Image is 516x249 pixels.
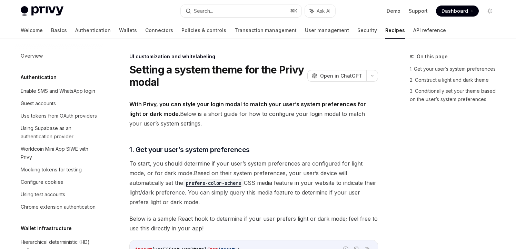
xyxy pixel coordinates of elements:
div: Guest accounts [21,99,56,108]
span: Ask AI [317,8,330,14]
a: Recipes [385,22,405,39]
span: Dashboard [441,8,468,14]
div: Mocking tokens for testing [21,166,82,174]
a: prefers-color-scheme [183,179,244,186]
a: Worldcoin Mini App SIWE with Privy [15,143,103,163]
a: Overview [15,50,103,62]
div: Using test accounts [21,190,65,199]
div: Configure cookies [21,178,63,186]
a: Use tokens from OAuth providers [15,110,103,122]
a: Transaction management [235,22,297,39]
span: Below is a short guide for how to configure your login modal to match your user’s system settings. [129,99,378,128]
button: Open in ChatGPT [307,70,366,82]
span: On this page [417,52,448,61]
a: API reference [413,22,446,39]
h1: Setting a system theme for the Privy modal [129,63,305,88]
div: Chrome extension authentication [21,203,96,211]
h5: Authentication [21,73,57,81]
a: Demo [387,8,400,14]
button: Search...⌘K [181,5,301,17]
a: User management [305,22,349,39]
a: Policies & controls [181,22,226,39]
a: Guest accounts [15,97,103,110]
a: Authentication [75,22,111,39]
a: Dashboard [436,6,479,17]
a: 2. Construct a light and dark theme [410,74,501,86]
span: Open in ChatGPT [320,72,362,79]
div: Search... [194,7,213,15]
div: Use tokens from OAuth providers [21,112,97,120]
a: Using Supabase as an authentication provider [15,122,103,143]
div: Worldcoin Mini App SIWE with Privy [21,145,99,161]
button: Ask AI [305,5,335,17]
a: Security [357,22,377,39]
a: Support [409,8,428,14]
div: Enable SMS and WhatsApp login [21,87,95,95]
a: Configure cookies [15,176,103,188]
a: Welcome [21,22,43,39]
a: Basics [51,22,67,39]
span: Below is a sample React hook to determine if your user prefers light or dark mode; feel free to u... [129,214,378,233]
a: Connectors [145,22,173,39]
button: Toggle dark mode [484,6,495,17]
div: Using Supabase as an authentication provider [21,124,99,141]
a: 3. Conditionally set your theme based on the user’s system preferences [410,86,501,105]
img: light logo [21,6,63,16]
span: 1. Get your user’s system preferences [129,145,250,155]
a: Using test accounts [15,188,103,201]
a: Chrome extension authentication [15,201,103,213]
code: prefers-color-scheme [183,179,244,187]
a: Enable SMS and WhatsApp login [15,85,103,97]
a: Mocking tokens for testing [15,163,103,176]
strong: With Privy, you can style your login modal to match your user’s system preferences for light or d... [129,101,366,117]
span: ⌘ K [290,8,297,14]
span: To start, you should determine if your user’s system preferences are configured for light mode, o... [129,159,378,207]
a: 1. Get your user’s system preferences [410,63,501,74]
div: UI customization and whitelabeling [129,53,378,60]
a: Wallets [119,22,137,39]
div: Overview [21,52,43,60]
h5: Wallet infrastructure [21,224,72,232]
